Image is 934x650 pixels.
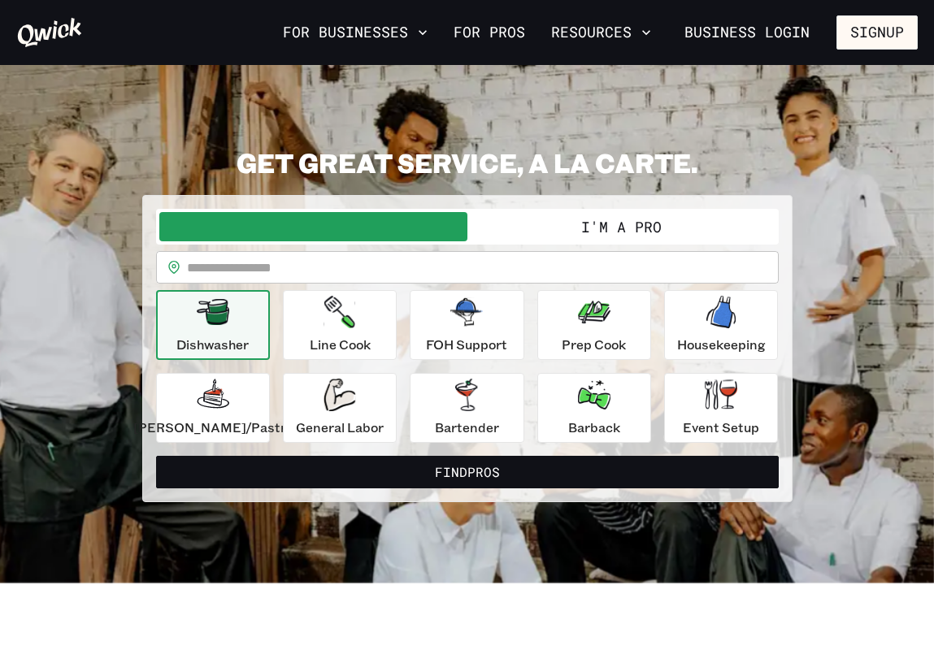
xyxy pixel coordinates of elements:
p: [PERSON_NAME]/Pastry [133,418,293,437]
button: Resources [545,19,658,46]
h2: GET GREAT SERVICE, A LA CARTE. [142,146,793,179]
button: General Labor [283,373,397,443]
p: Barback [568,418,620,437]
button: Prep Cook [537,290,651,360]
button: I'm a Pro [467,212,775,241]
p: Dishwasher [176,335,249,354]
button: Event Setup [664,373,778,443]
a: Business Login [671,15,823,50]
button: Bartender [410,373,523,443]
button: Signup [836,15,918,50]
p: Prep Cook [562,335,626,354]
p: Event Setup [683,418,759,437]
button: FOH Support [410,290,523,360]
button: For Businesses [276,19,434,46]
button: Line Cook [283,290,397,360]
button: Housekeeping [664,290,778,360]
button: Dishwasher [156,290,270,360]
button: [PERSON_NAME]/Pastry [156,373,270,443]
button: FindPros [156,456,779,488]
p: General Labor [296,418,384,437]
p: Housekeeping [677,335,766,354]
a: For Pros [447,19,532,46]
p: Bartender [435,418,499,437]
button: Barback [537,373,651,443]
button: I'm a Business [159,212,467,241]
p: FOH Support [426,335,507,354]
p: Line Cook [310,335,371,354]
